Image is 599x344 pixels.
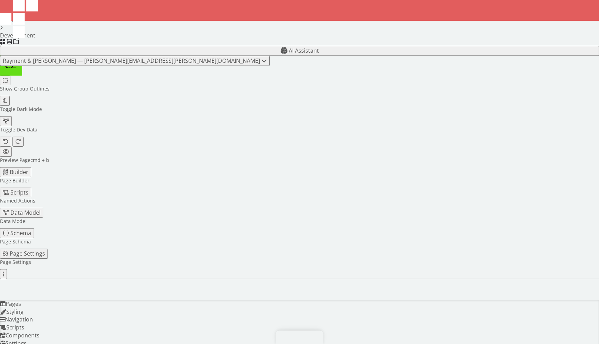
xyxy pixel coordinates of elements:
span: [PERSON_NAME][EMAIL_ADDRESS][PERSON_NAME][DOMAIN_NAME] [84,57,260,64]
span: Page Settings [10,250,45,257]
span: Scripts [10,189,28,196]
span: Data Model [10,209,41,216]
span: Rayment & [PERSON_NAME] — [3,57,83,64]
span: Builder [10,168,28,176]
span: AI Assistant [289,47,319,54]
span: Schema [10,229,31,237]
span: cmd + b [31,157,49,163]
